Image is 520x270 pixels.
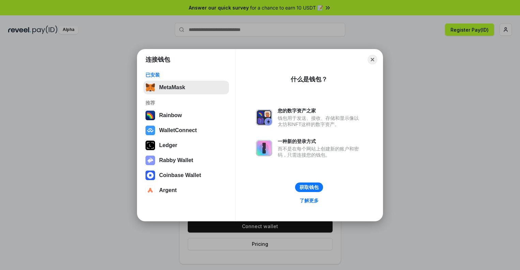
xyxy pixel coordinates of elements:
img: svg+xml,%3Csvg%20xmlns%3D%22http%3A%2F%2Fwww.w3.org%2F2000%2Fsvg%22%20fill%3D%22none%22%20viewBox... [146,156,155,165]
div: 一种新的登录方式 [278,138,362,144]
div: 了解更多 [300,197,319,204]
div: 而不是在每个网站上创建新的账户和密码，只需连接您的钱包。 [278,146,362,158]
div: 钱包用于发送、接收、存储和显示像以太坊和NFT这样的数字资产。 [278,115,362,127]
div: WalletConnect [159,127,197,133]
button: Rabby Wallet [143,154,229,167]
img: svg+xml,%3Csvg%20width%3D%2228%22%20height%3D%2228%22%20viewBox%3D%220%200%2028%2028%22%20fill%3D... [146,126,155,135]
div: Coinbase Wallet [159,172,201,178]
img: svg+xml,%3Csvg%20width%3D%2228%22%20height%3D%2228%22%20viewBox%3D%220%200%2028%2028%22%20fill%3D... [146,186,155,195]
div: 已安装 [146,72,227,78]
button: Close [368,55,377,64]
img: svg+xml,%3Csvg%20width%3D%22120%22%20height%3D%22120%22%20viewBox%3D%220%200%20120%20120%22%20fil... [146,111,155,120]
div: MetaMask [159,84,185,91]
button: Coinbase Wallet [143,169,229,182]
img: svg+xml,%3Csvg%20xmlns%3D%22http%3A%2F%2Fwww.w3.org%2F2000%2Fsvg%22%20fill%3D%22none%22%20viewBox... [256,140,272,156]
div: Argent [159,187,177,193]
h1: 连接钱包 [146,55,170,64]
div: Rainbow [159,112,182,118]
button: MetaMask [143,81,229,94]
button: Rainbow [143,109,229,122]
button: 获取钱包 [295,182,323,192]
div: 什么是钱包？ [291,75,327,83]
button: WalletConnect [143,124,229,137]
img: svg+xml,%3Csvg%20xmlns%3D%22http%3A%2F%2Fwww.w3.org%2F2000%2Fsvg%22%20fill%3D%22none%22%20viewBox... [256,109,272,126]
img: svg+xml,%3Csvg%20width%3D%2228%22%20height%3D%2228%22%20viewBox%3D%220%200%2028%2028%22%20fill%3D... [146,171,155,180]
div: 您的数字资产之家 [278,108,362,114]
a: 了解更多 [295,196,323,205]
img: svg+xml,%3Csvg%20xmlns%3D%22http%3A%2F%2Fwww.w3.org%2F2000%2Fsvg%22%20width%3D%2228%22%20height%3... [146,141,155,150]
div: Rabby Wallet [159,157,193,163]
div: Ledger [159,142,177,148]
div: 推荐 [146,100,227,106]
img: svg+xml,%3Csvg%20fill%3D%22none%22%20height%3D%2233%22%20viewBox%3D%220%200%2035%2033%22%20width%... [146,83,155,92]
div: 获取钱包 [300,184,319,190]
button: Argent [143,184,229,197]
button: Ledger [143,139,229,152]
